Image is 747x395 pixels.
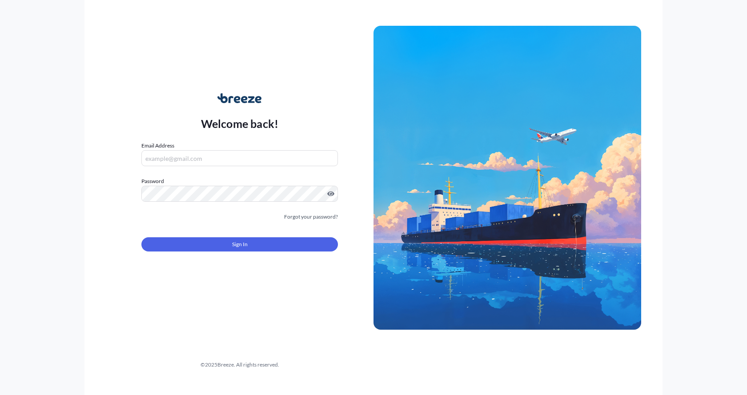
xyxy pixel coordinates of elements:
[373,26,641,330] img: Ship illustration
[141,237,338,251] button: Sign In
[141,141,174,150] label: Email Address
[141,177,338,186] label: Password
[106,360,373,369] div: © 2025 Breeze. All rights reserved.
[141,150,338,166] input: example@gmail.com
[232,240,248,249] span: Sign In
[201,116,279,131] p: Welcome back!
[327,190,334,197] button: Show password
[284,212,338,221] a: Forgot your password?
